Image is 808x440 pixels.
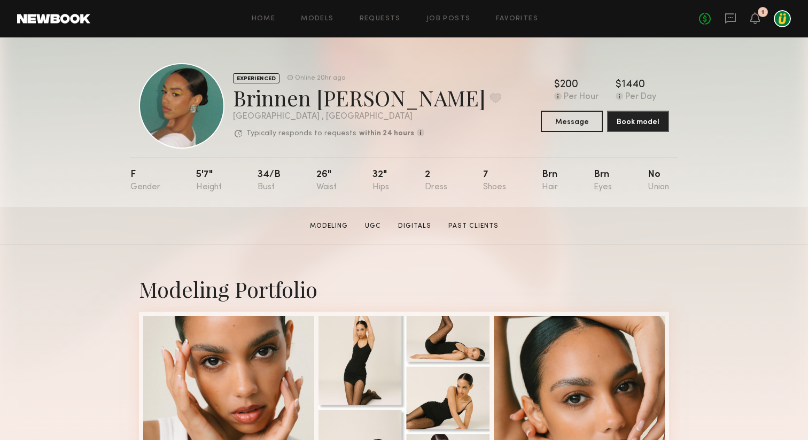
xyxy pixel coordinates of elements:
[233,112,501,121] div: [GEOGRAPHIC_DATA] , [GEOGRAPHIC_DATA]
[594,170,612,192] div: Brn
[560,80,578,90] div: 200
[306,221,352,231] a: Modeling
[252,16,276,22] a: Home
[648,170,669,192] div: No
[762,10,764,16] div: 1
[233,83,501,112] div: Brinnen [PERSON_NAME]
[130,170,160,192] div: F
[196,170,222,192] div: 5'7"
[426,16,471,22] a: Job Posts
[483,170,506,192] div: 7
[139,275,669,303] div: Modeling Portfolio
[564,92,599,102] div: Per Hour
[372,170,389,192] div: 32"
[301,16,333,22] a: Models
[361,221,385,231] a: UGC
[621,80,645,90] div: 1440
[233,73,279,83] div: EXPERIENCED
[607,111,669,132] button: Book model
[542,170,558,192] div: Brn
[554,80,560,90] div: $
[541,111,603,132] button: Message
[359,130,414,137] b: within 24 hours
[394,221,436,231] a: Digitals
[444,221,503,231] a: Past Clients
[360,16,401,22] a: Requests
[625,92,656,102] div: Per Day
[258,170,281,192] div: 34/b
[496,16,538,22] a: Favorites
[316,170,337,192] div: 26"
[295,75,345,82] div: Online 20hr ago
[616,80,621,90] div: $
[246,130,356,137] p: Typically responds to requests
[425,170,447,192] div: 2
